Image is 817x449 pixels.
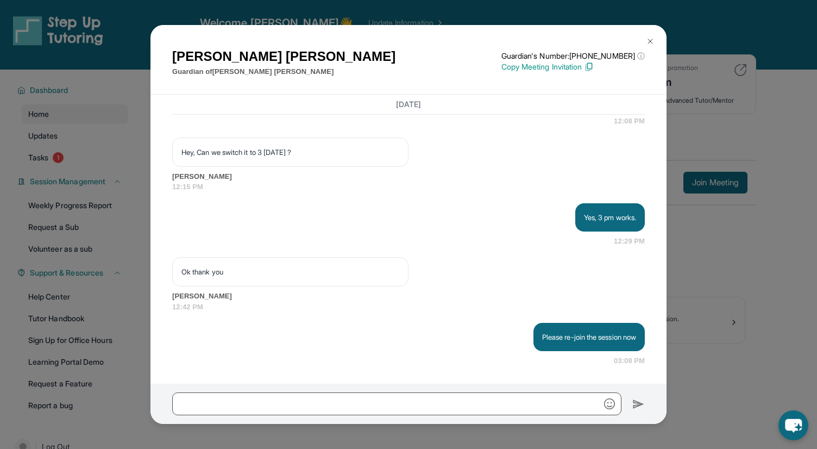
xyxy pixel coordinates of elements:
p: Please re-join the session now [542,332,636,342]
button: chat-button [778,410,808,440]
h3: [DATE] [172,99,645,110]
p: Guardian's Number: [PHONE_NUMBER] [501,51,645,61]
span: ⓘ [637,51,645,61]
span: 12:08 PM [614,116,645,127]
p: Copy Meeting Invitation [501,61,645,72]
p: Yes, 3 pm works. [584,212,636,223]
p: Guardian of [PERSON_NAME] [PERSON_NAME] [172,66,395,77]
h1: [PERSON_NAME] [PERSON_NAME] [172,47,395,66]
p: Hey, Can we switch it to 3 [DATE] ? [181,147,399,158]
span: 03:08 PM [614,356,645,366]
span: 12:15 PM [172,182,645,192]
img: Emoji [604,398,615,409]
img: Send icon [632,398,645,411]
span: [PERSON_NAME] [172,291,645,302]
p: Ok thank you [181,266,399,277]
span: 12:29 PM [614,236,645,247]
img: Close Icon [646,37,655,46]
span: 12:42 PM [172,302,645,313]
span: [PERSON_NAME] [172,171,645,182]
img: Copy Icon [584,62,594,72]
